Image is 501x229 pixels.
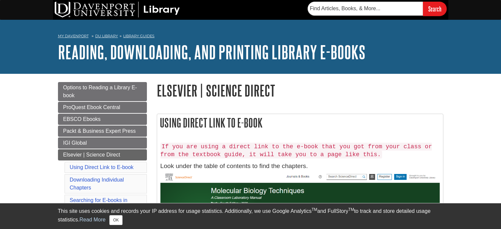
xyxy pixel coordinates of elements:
[109,215,122,225] button: Close
[58,42,365,62] a: Reading, Downloading, and Printing Library E-books
[70,177,124,190] a: Downloading Individual Chapters
[157,82,443,99] h1: Elsevier | Science Direct
[58,102,147,113] a: ProQuest Ebook Central
[63,128,136,134] span: Packt & Business Expert Press
[95,34,118,38] a: DU Library
[63,116,101,122] span: EBSCO Ebooks
[348,207,354,212] sup: TM
[63,104,120,110] span: ProQuest Ebook Central
[70,197,127,211] a: Searching for E-books in Science Direct
[58,149,147,160] a: Elsevier | Science Direct
[63,140,87,146] span: IGI Global
[123,34,154,38] a: Library Guides
[58,137,147,149] a: IGI Global
[160,143,432,158] code: If you are using a direct link to the e-book that you got from your class or from the textbook gu...
[308,2,447,16] form: Searches DU Library's articles, books, and more
[79,217,105,222] a: Read More
[58,207,443,225] div: This site uses cookies and records your IP address for usage statistics. Additionally, we use Goo...
[308,2,423,15] input: Find Articles, Books, & More...
[63,152,120,157] span: Elsevier | Science Direct
[58,82,147,101] a: Options to Reading a Library E-book
[423,2,447,16] input: Search
[157,114,443,131] h2: Using Direct Link to E-book
[63,85,137,98] span: Options to Reading a Library E-book
[312,207,317,212] sup: TM
[70,164,134,170] a: Using Direct Link to E-book
[58,126,147,137] a: Packt & Business Expert Press
[58,33,89,39] a: My Davenport
[58,32,443,42] nav: breadcrumb
[55,2,180,17] img: DU Library
[58,114,147,125] a: EBSCO Ebooks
